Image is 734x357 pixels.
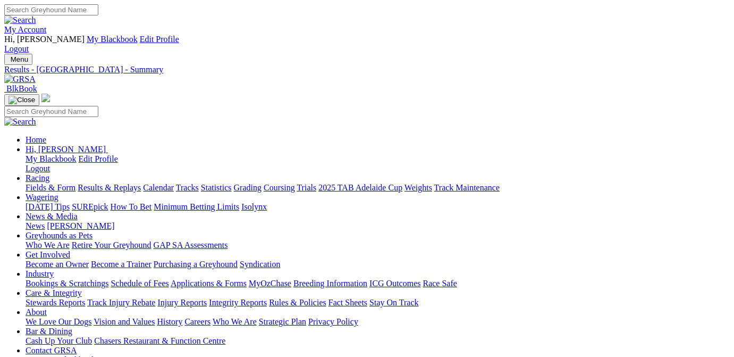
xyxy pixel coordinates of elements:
[184,317,210,326] a: Careers
[4,44,29,53] a: Logout
[26,145,108,154] a: Hi, [PERSON_NAME]
[26,279,730,288] div: Industry
[209,298,267,307] a: Integrity Reports
[26,154,77,163] a: My Blackbook
[87,298,155,307] a: Track Injury Rebate
[154,202,239,211] a: Minimum Betting Limits
[171,279,247,288] a: Applications & Forms
[26,260,730,269] div: Get Involved
[6,84,37,93] span: BlkBook
[369,279,420,288] a: ICG Outcomes
[269,298,326,307] a: Rules & Policies
[26,231,92,240] a: Greyhounds as Pets
[26,250,70,259] a: Get Involved
[26,183,75,192] a: Fields & Form
[26,327,72,336] a: Bar & Dining
[26,164,50,173] a: Logout
[87,35,138,44] a: My Blackbook
[434,183,500,192] a: Track Maintenance
[26,308,47,317] a: About
[47,221,114,230] a: [PERSON_NAME]
[264,183,295,192] a: Coursing
[26,298,85,307] a: Stewards Reports
[328,298,367,307] a: Fact Sheets
[404,183,432,192] a: Weights
[72,240,151,250] a: Retire Your Greyhound
[249,279,291,288] a: MyOzChase
[4,117,36,127] img: Search
[241,202,267,211] a: Isolynx
[26,260,89,269] a: Become an Owner
[26,193,58,202] a: Wagering
[26,240,730,250] div: Greyhounds as Pets
[26,221,45,230] a: News
[423,279,457,288] a: Race Safe
[4,4,98,15] input: Search
[4,106,98,117] input: Search
[26,269,54,278] a: Industry
[157,317,182,326] a: History
[26,317,91,326] a: We Love Our Dogs
[78,183,141,192] a: Results & Replays
[26,135,46,144] a: Home
[26,317,730,327] div: About
[9,96,35,104] img: Close
[41,94,50,102] img: logo-grsa-white.png
[318,183,402,192] a: 2025 TAB Adelaide Cup
[4,15,36,25] img: Search
[308,317,358,326] a: Privacy Policy
[369,298,418,307] a: Stay On Track
[111,202,152,211] a: How To Bet
[297,183,316,192] a: Trials
[26,183,730,193] div: Racing
[176,183,199,192] a: Tracks
[26,279,108,288] a: Bookings & Scratchings
[26,336,92,345] a: Cash Up Your Club
[26,288,82,297] a: Care & Integrity
[4,35,730,54] div: My Account
[26,298,730,308] div: Care & Integrity
[293,279,367,288] a: Breeding Information
[4,54,32,65] button: Toggle navigation
[4,35,85,44] span: Hi, [PERSON_NAME]
[94,336,225,345] a: Chasers Restaurant & Function Centre
[72,202,108,211] a: SUREpick
[79,154,118,163] a: Edit Profile
[26,202,70,211] a: [DATE] Tips
[4,25,47,34] a: My Account
[26,173,49,182] a: Racing
[26,336,730,346] div: Bar & Dining
[4,65,730,74] a: Results - [GEOGRAPHIC_DATA] - Summary
[213,317,257,326] a: Who We Are
[234,183,261,192] a: Grading
[143,183,174,192] a: Calendar
[201,183,232,192] a: Statistics
[154,240,228,250] a: GAP SA Assessments
[94,317,155,326] a: Vision and Values
[140,35,179,44] a: Edit Profile
[157,298,207,307] a: Injury Reports
[154,260,238,269] a: Purchasing a Greyhound
[11,55,28,63] span: Menu
[4,94,39,106] button: Toggle navigation
[259,317,306,326] a: Strategic Plan
[26,346,77,355] a: Contact GRSA
[26,145,106,154] span: Hi, [PERSON_NAME]
[26,212,78,221] a: News & Media
[91,260,151,269] a: Become a Trainer
[26,221,730,231] div: News & Media
[26,202,730,212] div: Wagering
[4,74,36,84] img: GRSA
[111,279,168,288] a: Schedule of Fees
[240,260,280,269] a: Syndication
[26,240,70,250] a: Who We Are
[26,154,730,173] div: Hi, [PERSON_NAME]
[4,84,37,93] a: BlkBook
